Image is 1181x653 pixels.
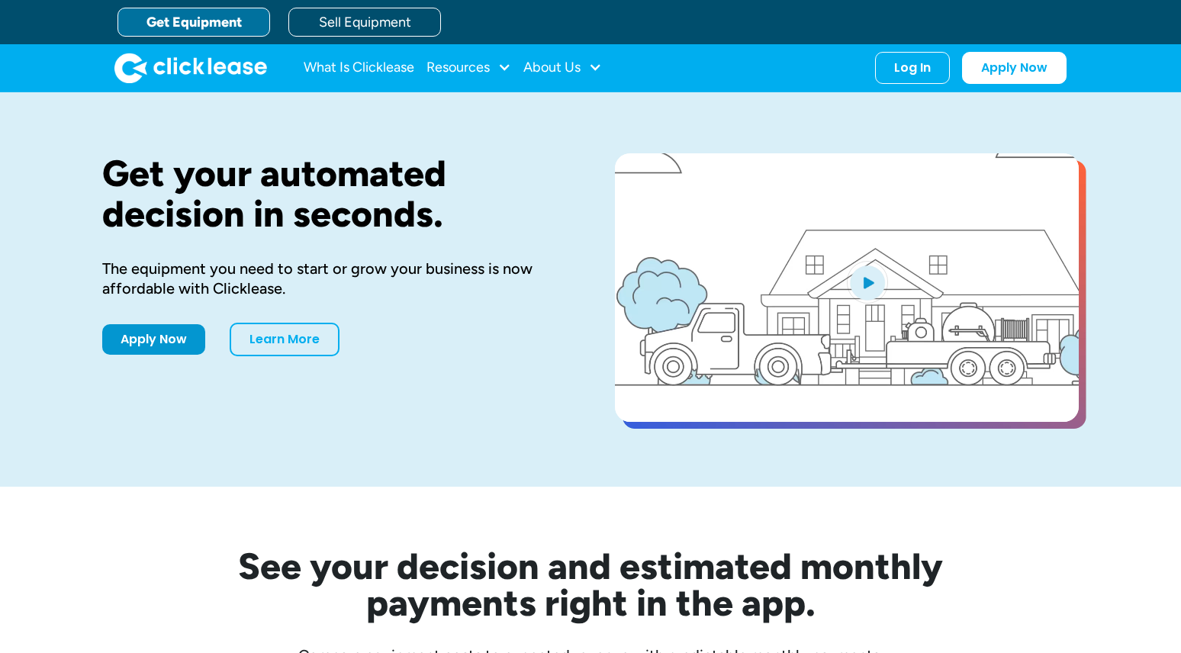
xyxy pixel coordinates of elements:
[102,259,566,298] div: The equipment you need to start or grow your business is now affordable with Clicklease.
[230,323,339,356] a: Learn More
[163,548,1018,621] h2: See your decision and estimated monthly payments right in the app.
[894,60,931,76] div: Log In
[102,324,205,355] a: Apply Now
[426,53,511,83] div: Resources
[962,52,1067,84] a: Apply Now
[847,261,888,304] img: Blue play button logo on a light blue circular background
[114,53,267,83] a: home
[615,153,1079,422] a: open lightbox
[117,8,270,37] a: Get Equipment
[288,8,441,37] a: Sell Equipment
[102,153,566,234] h1: Get your automated decision in seconds.
[523,53,602,83] div: About Us
[304,53,414,83] a: What Is Clicklease
[114,53,267,83] img: Clicklease logo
